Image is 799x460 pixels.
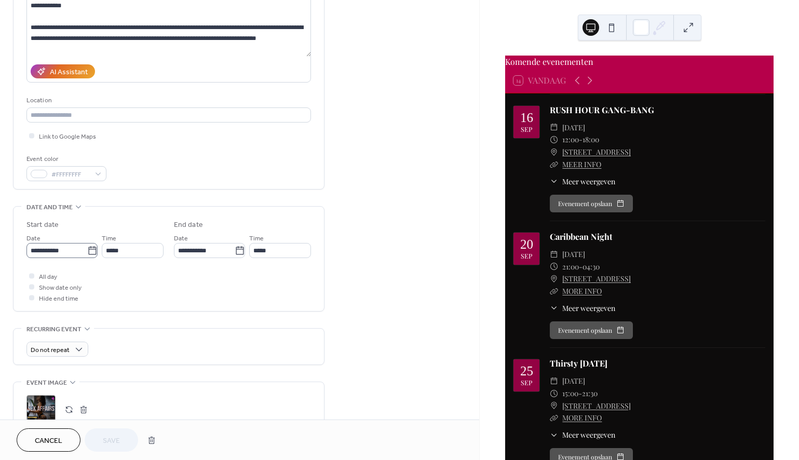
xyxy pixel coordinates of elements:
[562,159,601,169] a: MEER INFO
[562,429,615,440] span: Meer weergeven
[550,303,615,314] button: ​Meer weergeven
[562,261,579,273] span: 21:00
[174,233,188,244] span: Date
[562,248,585,261] span: [DATE]
[521,253,532,260] div: sep
[550,158,558,171] div: ​
[26,324,82,335] span: Recurring event
[26,202,73,213] span: Date and time
[521,380,532,386] div: sep
[31,64,95,78] button: AI Assistant
[174,220,203,231] div: End date
[562,176,615,187] span: Meer weergeven
[562,133,579,146] span: 12:00
[520,364,533,377] div: 25
[550,400,558,412] div: ​
[562,121,585,134] span: [DATE]
[39,131,96,142] span: Link to Google Maps
[550,195,633,212] button: Evenement opslaan
[39,272,57,282] span: All day
[26,95,309,106] div: Location
[550,104,654,115] a: RUSH HOUR GANG-BANG
[505,56,774,68] div: Komende evenementen
[550,358,607,369] a: Thirsty [DATE]
[51,169,90,180] span: #FFFFFFFF
[550,375,558,387] div: ​
[102,233,116,244] span: Time
[35,436,62,447] span: Cancel
[562,375,585,387] span: [DATE]
[550,273,558,285] div: ​
[550,429,615,440] button: ​Meer weergeven
[26,233,40,244] span: Date
[520,238,533,251] div: 20
[550,321,633,339] button: Evenement opslaan
[26,377,67,388] span: Event image
[550,133,558,146] div: ​
[550,248,558,261] div: ​
[550,412,558,424] div: ​
[550,261,558,273] div: ​
[550,176,615,187] button: ​Meer weergeven
[579,261,583,273] span: -
[562,387,578,400] span: 15:00
[562,146,631,158] a: [STREET_ADDRESS]
[550,303,558,314] div: ​
[562,286,602,296] a: MORE INFO
[550,285,558,297] div: ​
[249,233,264,244] span: Time
[562,413,602,423] a: MORE INFO
[26,154,104,165] div: Event color
[583,261,600,273] span: 04:30
[550,231,613,242] a: Caribbean Night
[26,220,59,231] div: Start date
[562,273,631,285] a: [STREET_ADDRESS]
[31,344,70,356] span: Do not repeat
[39,293,78,304] span: Hide end time
[550,429,558,440] div: ​
[578,387,582,400] span: -
[582,387,598,400] span: 21:30
[550,176,558,187] div: ​
[583,133,599,146] span: 18:00
[50,67,88,78] div: AI Assistant
[562,400,631,412] a: [STREET_ADDRESS]
[550,146,558,158] div: ​
[520,111,533,124] div: 16
[521,126,532,133] div: sep
[550,121,558,134] div: ​
[39,282,82,293] span: Show date only
[550,387,558,400] div: ​
[562,303,615,314] span: Meer weergeven
[579,133,583,146] span: -
[26,395,56,424] div: ;
[17,428,80,452] button: Cancel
